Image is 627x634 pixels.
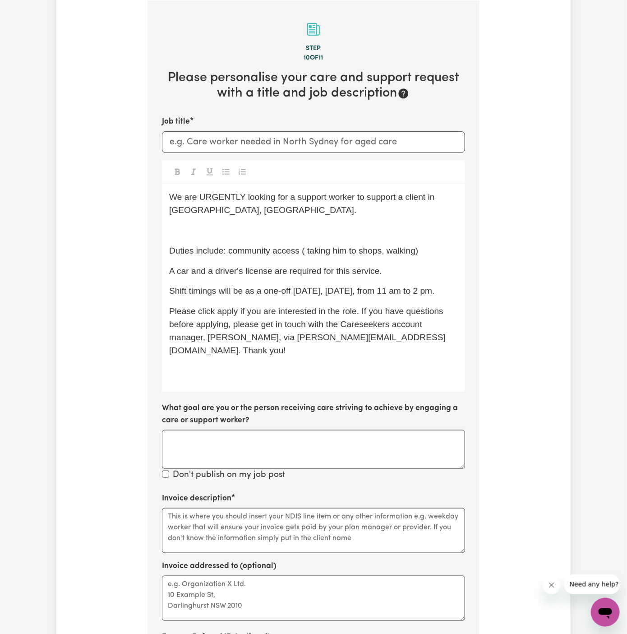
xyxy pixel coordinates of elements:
label: Invoice description [162,493,231,504]
span: A car and a driver's license are required for this service. [169,266,382,276]
span: Please click apply if you are interested in the role. If you have questions before applying, plea... [169,306,446,355]
label: Don't publish on my job post [173,469,285,482]
span: Shift timings will be as a one-off [DATE], [DATE], from 11 am to 2 pm. [169,286,435,296]
input: e.g. Care worker needed in North Sydney for aged care [162,131,465,153]
div: Step [162,44,465,54]
button: Toggle undefined [203,166,216,177]
span: Duties include: community access ( taking him to shops, walking) [169,246,418,255]
button: Toggle undefined [171,166,184,177]
button: Toggle undefined [220,166,232,177]
span: We are URGENTLY looking for a support worker to support a client in [GEOGRAPHIC_DATA], [GEOGRAPHI... [169,192,437,215]
label: Invoice addressed to (optional) [162,560,277,572]
button: Toggle undefined [187,166,200,177]
label: What goal are you or the person receiving care striving to achieve by engaging a care or support ... [162,403,465,426]
label: Job title [162,116,190,128]
iframe: Button to launch messaging window [591,598,620,627]
div: 10 of 11 [162,53,465,63]
iframe: Close message [543,576,561,594]
h2: Please personalise your care and support request with a title and job description [162,70,465,102]
iframe: Message from company [564,574,620,594]
button: Toggle undefined [236,166,249,177]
